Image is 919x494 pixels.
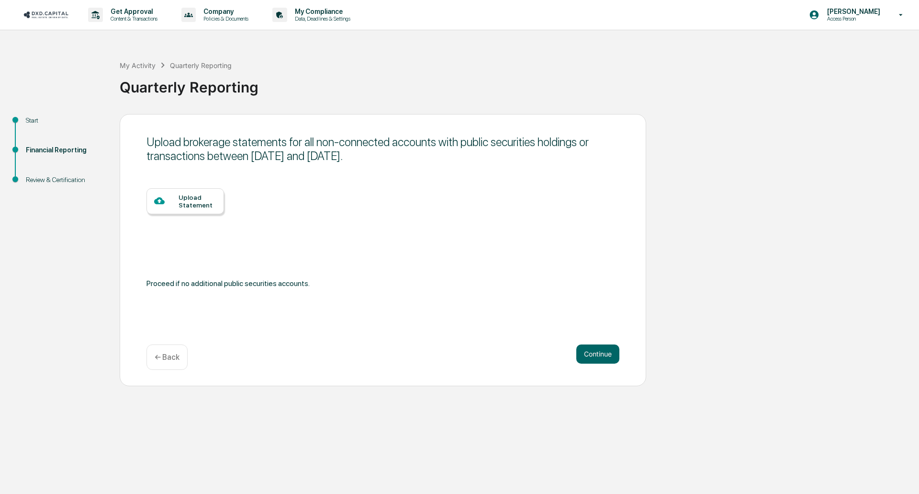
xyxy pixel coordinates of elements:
[287,8,355,15] p: My Compliance
[103,15,162,22] p: Content & Transactions
[170,61,232,69] div: Quarterly Reporting
[287,15,355,22] p: Data, Deadlines & Settings
[819,15,885,22] p: Access Person
[26,145,104,155] div: Financial Reporting
[576,345,619,364] button: Continue
[120,71,914,96] div: Quarterly Reporting
[196,8,253,15] p: Company
[103,8,162,15] p: Get Approval
[819,8,885,15] p: [PERSON_NAME]
[26,175,104,185] div: Review & Certification
[888,462,914,488] iframe: Open customer support
[146,135,619,163] div: Upload brokerage statements for all non-connected accounts with public securities holdings or tra...
[120,61,156,69] div: My Activity
[196,15,253,22] p: Policies & Documents
[146,276,619,290] div: Proceed if no additional public securities accounts.
[26,115,104,126] div: Start
[179,194,216,209] div: Upload Statement
[23,10,69,19] img: logo
[155,353,179,362] p: ← Back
